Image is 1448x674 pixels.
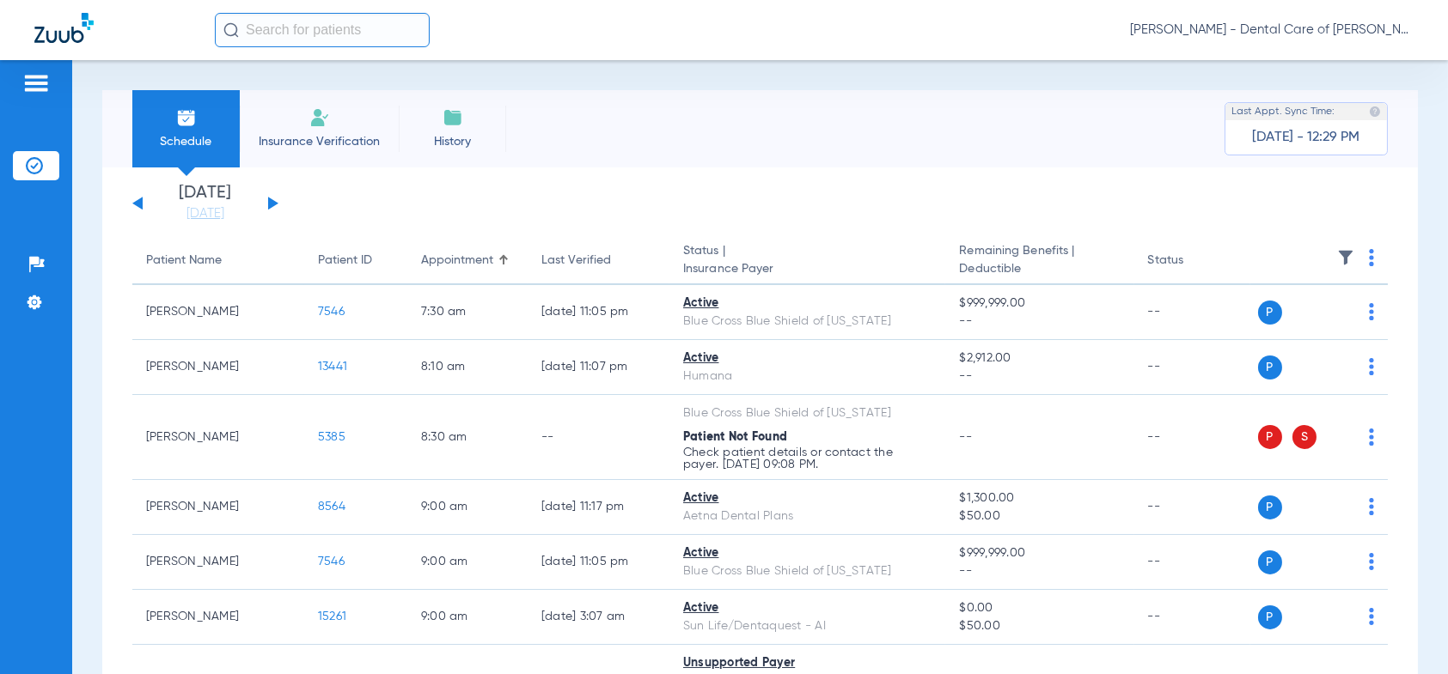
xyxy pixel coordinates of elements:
[132,395,304,480] td: [PERSON_NAME]
[528,480,669,535] td: [DATE] 11:17 PM
[959,349,1120,367] span: $2,912.00
[683,489,932,507] div: Active
[528,340,669,395] td: [DATE] 11:07 PM
[669,237,945,285] th: Status |
[959,313,1120,331] span: --
[1134,395,1250,480] td: --
[683,654,932,672] div: Unsupported Payer
[407,340,528,395] td: 8:10 AM
[421,252,514,270] div: Appointment
[1258,425,1282,449] span: P
[1253,129,1360,146] span: [DATE] - 12:29 PM
[1369,498,1374,515] img: group-dot-blue.svg
[683,294,932,313] div: Active
[318,501,345,513] span: 8564
[1258,355,1282,380] span: P
[1369,303,1374,320] img: group-dot-blue.svg
[959,260,1120,278] span: Deductible
[132,590,304,645] td: [PERSON_NAME]
[132,285,304,340] td: [PERSON_NAME]
[318,610,346,622] span: 15261
[34,13,94,43] img: Zuub Logo
[528,395,669,480] td: --
[132,535,304,590] td: [PERSON_NAME]
[959,617,1120,635] span: $50.00
[1134,535,1250,590] td: --
[683,617,932,635] div: Sun Life/Dentaquest - AI
[318,556,345,568] span: 7546
[154,185,257,222] li: [DATE]
[1231,103,1335,120] span: Last Appt. Sync Time:
[407,535,528,590] td: 9:00 AM
[253,133,386,150] span: Insurance Verification
[132,480,304,535] td: [PERSON_NAME]
[959,489,1120,507] span: $1,300.00
[683,562,932,580] div: Blue Cross Blue Shield of [US_STATE]
[1292,425,1317,449] span: S
[959,562,1120,580] span: --
[1369,358,1374,375] img: group-dot-blue.svg
[683,507,932,525] div: Aetna Dental Plans
[146,252,290,270] div: Patient Name
[683,404,932,422] div: Blue Cross Blue Shield of [US_STATE]
[959,431,972,443] span: --
[1369,428,1374,446] img: group-dot-blue.svg
[959,544,1120,562] span: $999,999.00
[443,107,463,128] img: History
[145,133,227,150] span: Schedule
[541,252,611,270] div: Last Verified
[1369,553,1374,570] img: group-dot-blue.svg
[407,480,528,535] td: 9:00 AM
[528,285,669,340] td: [DATE] 11:05 PM
[959,367,1120,386] span: --
[1258,495,1282,519] span: P
[1369,106,1381,118] img: last sync help info
[407,285,528,340] td: 7:30 AM
[318,306,345,318] span: 7546
[318,361,347,373] span: 13441
[683,544,932,562] div: Active
[309,107,330,128] img: Manual Insurance Verification
[1130,21,1414,39] span: [PERSON_NAME] - Dental Care of [PERSON_NAME]
[318,431,345,443] span: 5385
[683,446,932,471] p: Check patient details or contact the payer. [DATE] 09:08 PM.
[132,340,304,395] td: [PERSON_NAME]
[1134,285,1250,340] td: --
[959,294,1120,313] span: $999,999.00
[1337,249,1354,266] img: filter.svg
[1369,608,1374,625] img: group-dot-blue.svg
[176,107,197,128] img: Schedule
[1369,249,1374,266] img: group-dot-blue.svg
[683,367,932,386] div: Humana
[683,599,932,617] div: Active
[959,507,1120,525] span: $50.00
[683,260,932,278] span: Insurance Payer
[683,313,932,331] div: Blue Cross Blue Shield of [US_STATE]
[959,599,1120,617] span: $0.00
[1134,480,1250,535] td: --
[528,590,669,645] td: [DATE] 3:07 AM
[407,590,528,645] td: 9:00 AM
[215,13,430,47] input: Search for patients
[1258,550,1282,574] span: P
[407,395,528,480] td: 8:30 AM
[412,133,493,150] span: History
[318,252,372,270] div: Patient ID
[541,252,656,270] div: Last Verified
[945,237,1133,285] th: Remaining Benefits |
[318,252,394,270] div: Patient ID
[146,252,222,270] div: Patient Name
[421,252,493,270] div: Appointment
[1134,237,1250,285] th: Status
[1258,605,1282,629] span: P
[683,349,932,367] div: Active
[1134,340,1250,395] td: --
[22,73,50,94] img: hamburger-icon
[223,22,239,38] img: Search Icon
[1258,301,1282,325] span: P
[528,535,669,590] td: [DATE] 11:05 PM
[1134,590,1250,645] td: --
[683,431,787,443] span: Patient Not Found
[154,205,257,222] a: [DATE]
